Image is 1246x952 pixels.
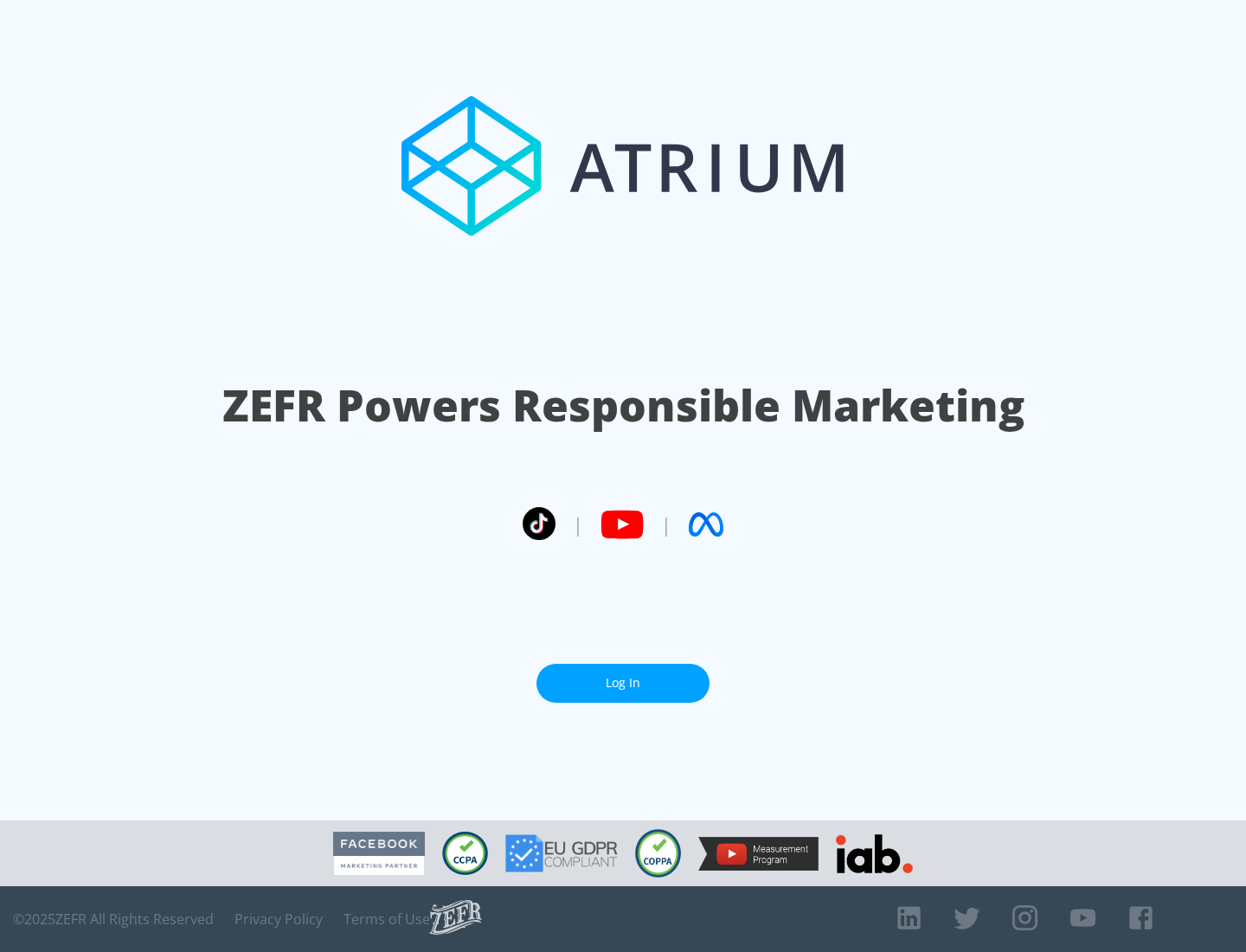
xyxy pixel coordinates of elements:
a: Terms of Use [344,910,430,928]
span: | [573,511,583,537]
img: Facebook Marketing Partner [333,832,425,876]
span: © 2025 ZEFR All Rights Reserved [13,910,214,928]
img: IAB [836,834,913,873]
a: Log In [536,664,710,703]
img: COPPA Compliant [635,829,681,878]
a: Privacy Policy [234,910,323,928]
img: CCPA Compliant [442,832,488,875]
span: | [661,511,671,537]
h1: ZEFR Powers Responsible Marketing [222,376,1024,435]
img: GDPR Compliant [505,834,618,872]
img: YouTube Measurement Program [698,837,819,871]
